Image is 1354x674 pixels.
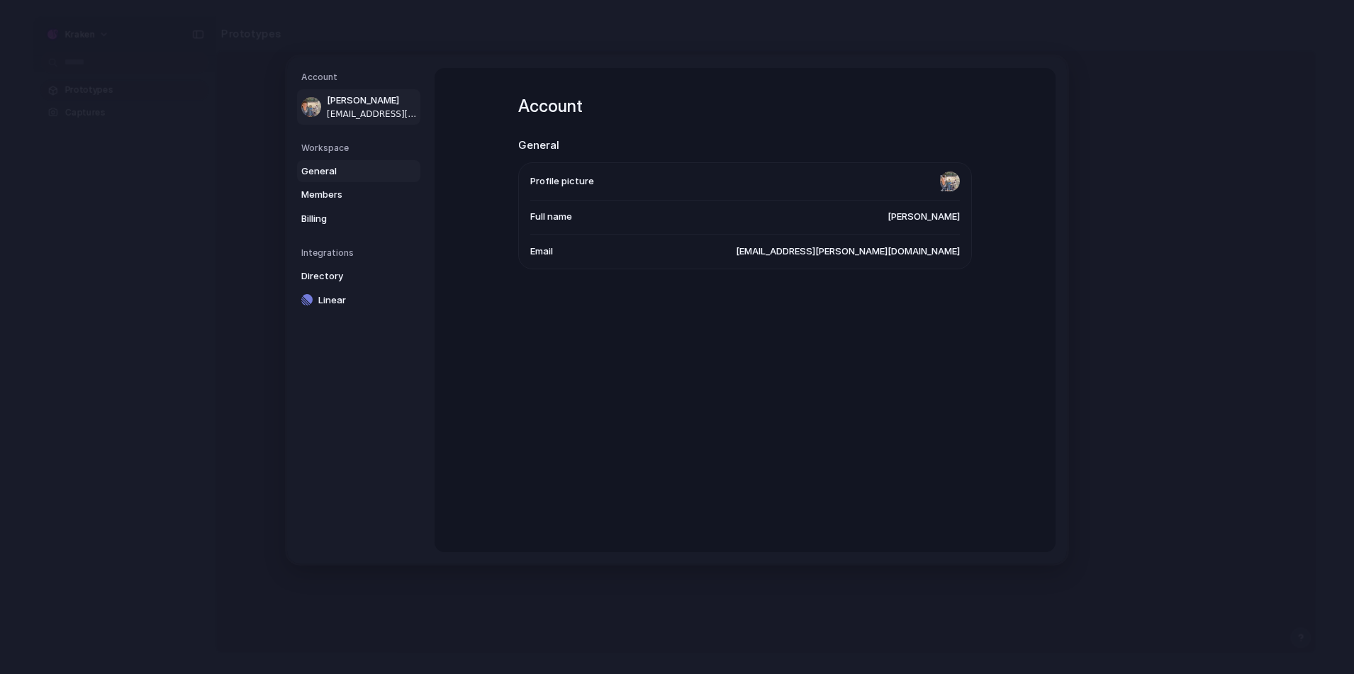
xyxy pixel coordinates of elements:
[530,210,572,224] span: Full name
[530,245,553,259] span: Email
[301,269,392,283] span: Directory
[518,137,972,154] h2: General
[736,245,960,259] span: [EMAIL_ADDRESS][PERSON_NAME][DOMAIN_NAME]
[327,107,418,120] span: [EMAIL_ADDRESS][PERSON_NAME][DOMAIN_NAME]
[301,71,420,84] h5: Account
[297,265,420,288] a: Directory
[301,141,420,154] h5: Workspace
[530,174,594,189] span: Profile picture
[518,94,972,119] h1: Account
[888,210,960,224] span: [PERSON_NAME]
[301,188,392,202] span: Members
[297,184,420,206] a: Members
[297,288,420,311] a: Linear
[297,207,420,230] a: Billing
[297,159,420,182] a: General
[301,247,420,259] h5: Integrations
[318,293,409,307] span: Linear
[297,89,420,125] a: [PERSON_NAME][EMAIL_ADDRESS][PERSON_NAME][DOMAIN_NAME]
[301,164,392,178] span: General
[301,211,392,225] span: Billing
[327,94,418,108] span: [PERSON_NAME]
